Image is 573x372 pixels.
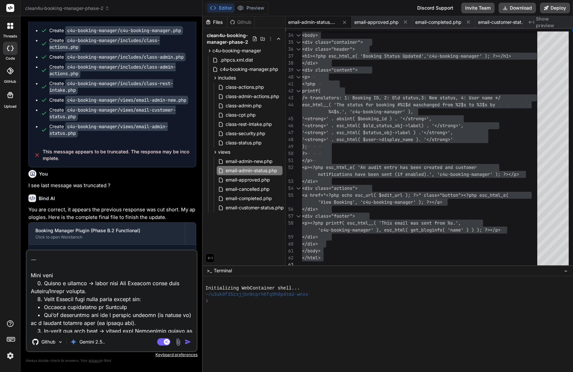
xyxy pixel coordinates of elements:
[329,109,413,115] span: %4$s.', 'c4u-booking-manager' ),
[288,19,338,26] span: email-admin-status.php
[49,107,189,120] div: Create
[225,130,266,137] span: class-security.php
[65,96,188,104] code: c4u-booking-manager/views/email-admin-new.php
[294,87,303,94] div: Click to collapse the range.
[286,192,293,199] div: 55
[49,27,183,34] div: Create
[25,5,110,12] span: clean4u-booking-manager-phase-2
[540,3,570,13] button: Deploy
[6,56,15,61] label: code
[218,149,230,155] span: views
[225,176,271,184] span: email-approved.php
[286,74,293,80] div: 40
[49,106,176,121] code: c4u-booking-manager/views/email-customer-status.php
[205,292,308,298] span: ~/u3uk0f35zsjjbn9cprh6fq9h0p4tm2-wnxx
[65,26,183,35] code: c4u-booking-manager/c4u-booking-manager.php
[426,53,511,59] span: 'c4u-booking-manager' ); ?></h1>
[79,339,105,345] p: Gemini 2.5..
[49,122,168,137] code: c4u-booking-manager/views/email-admin-status.php
[302,130,421,135] span: '<strong>' . esc_html( $status_obj->label ) .
[225,102,262,110] span: class-admin.php
[294,213,303,220] div: Click to collapse the range.
[318,171,450,177] span: notifications have been sent (if enabled).', 'c4u-
[225,111,256,119] span: class-cpt.php
[421,95,501,101] span: 3: New status, 4: User name */
[302,123,421,129] span: '<strong>' . esc_html( $old_status_obj->label
[49,64,189,77] div: Create
[286,206,293,213] div: 56
[4,79,16,84] label: GitHub
[419,136,453,142] span: . '</strong>'
[426,164,477,170] span: reated and customer
[218,75,236,81] span: includes
[212,47,261,54] span: c4u-booking-manager
[563,265,569,276] button: −
[302,178,318,184] span: </div>
[39,195,55,202] h6: Bind AI
[286,220,293,227] div: 58
[302,67,358,73] span: <div class="content">
[302,74,310,80] span: <p>
[35,227,178,234] div: Booking Manager Plugin (Phase B.2 Functional)
[185,339,191,345] img: icon
[294,185,303,192] div: Click to collapse the range.
[318,199,442,205] span: 'View Booking', 'c4u-booking-manager' ); ?></a>
[286,143,293,150] div: 49
[302,241,318,247] span: </div>
[28,182,196,189] p: I see last message was truncated ?
[302,164,426,170] span: <p><?php esc_html_e( 'An audit entry has been c
[450,227,501,233] span: name' ) ) ); ?></p>
[286,122,293,129] div: 46
[294,32,303,39] div: Click to collapse the range.
[207,3,235,13] button: Editor
[294,74,303,80] div: Click to collapse the range.
[302,95,421,101] span: /* translators: 1: Booking ID, 2: Old status,
[39,171,48,177] h6: You
[225,167,278,175] span: email-admin-status.php
[4,104,17,109] label: Upload
[302,220,426,226] span: <p><?php printf( esc_html__( 'This email was se
[294,39,303,46] div: Click to collapse the range.
[302,150,307,156] span: ?>
[302,60,318,66] span: </div>
[450,171,519,177] span: booking-manager' ); ?></p>
[286,129,293,136] div: 47
[29,223,185,244] button: Booking Manager Plugin (Phase B.2 Functional)Click to open Workbench
[27,250,197,333] textarea: Lorem ipsumdol! 🎉 Sit “Ametconsec adipis el seddoei tempo.” incidid ut laboreetd magnaal eni admi...
[286,67,293,74] div: 39
[302,255,321,261] span: </html>
[35,235,178,240] div: Click to open Workbench
[227,19,254,26] div: Github
[421,102,495,108] span: changed from %2$s to %3$s by
[5,350,16,361] img: settings
[421,130,453,135] span: '</strong>',
[426,192,508,198] span: lass="button"><?php esc_html_e(
[286,39,293,46] div: 35
[49,79,173,94] code: c4u-booking-manager/includes/class-rest-intake.php
[302,185,358,191] span: <div class="actions">
[203,19,227,26] div: Files
[286,32,293,39] div: 34
[302,143,307,149] span: );
[286,213,293,220] div: 57
[49,80,189,93] div: Create
[478,19,528,26] span: email-customer-status.php
[302,192,426,198] span: <a href="<?php echo esc_url( $edit_url ); ?>" c
[49,54,186,60] div: Create
[225,83,265,91] span: class-actions.php
[302,116,421,122] span: '<strong>' . absint( $booking_id ) . '</stron
[286,157,293,164] div: 51
[286,87,293,94] div: 42
[286,178,293,185] div: 53
[174,338,182,346] img: attachment
[302,248,321,254] span: </body>
[286,254,293,261] div: 62
[302,53,426,59] span: <h1><?php esc_html_e( 'Booking Status Updated',
[318,227,450,233] span: 'c4u-booking-manager' ), esc_html( get_bloginfo( '
[286,261,293,268] div: 63
[302,88,321,94] span: printf(
[26,352,198,357] p: Keyboard preferences
[415,19,462,26] span: email-completed.php
[49,63,176,78] code: c4u-booking-manager/includes/class-admin-actions.php
[302,39,363,45] span: <div class="container">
